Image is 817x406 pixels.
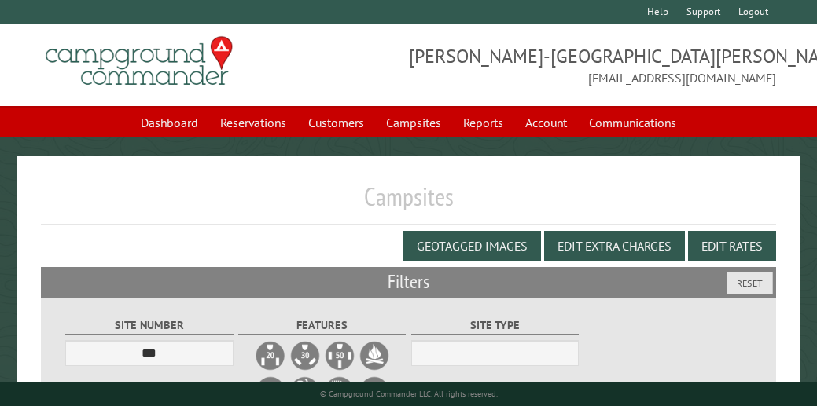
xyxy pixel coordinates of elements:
[320,389,498,399] small: © Campground Commander LLC. All rights reserved.
[255,340,286,371] label: 20A Electrical Hookup
[727,272,773,294] button: Reset
[41,267,776,297] h2: Filters
[289,340,321,371] label: 30A Electrical Hookup
[580,108,686,137] a: Communications
[688,231,776,261] button: Edit Rates
[409,43,777,87] span: [PERSON_NAME]-[GEOGRAPHIC_DATA][PERSON_NAME] [EMAIL_ADDRESS][DOMAIN_NAME]
[41,181,776,225] h1: Campsites
[359,340,390,371] label: Firepit
[516,108,576,137] a: Account
[544,231,685,261] button: Edit Extra Charges
[131,108,208,137] a: Dashboard
[454,108,513,137] a: Reports
[377,108,451,137] a: Campsites
[65,316,233,335] label: Site Number
[324,340,355,371] label: 50A Electrical Hookup
[211,108,296,137] a: Reservations
[238,316,406,335] label: Features
[403,231,541,261] button: Geotagged Images
[299,108,374,137] a: Customers
[411,316,579,335] label: Site Type
[41,31,237,92] img: Campground Commander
